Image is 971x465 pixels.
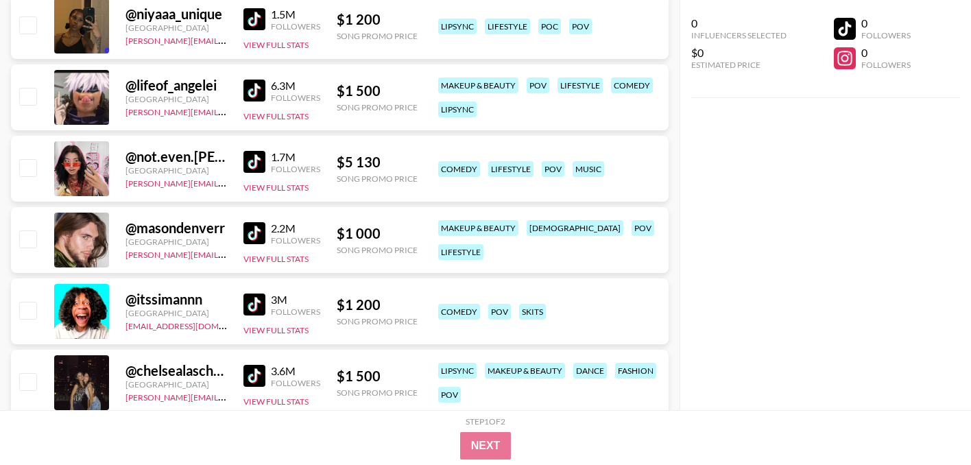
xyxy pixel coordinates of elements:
[243,40,309,50] button: View Full Stats
[337,31,418,41] div: Song Promo Price
[488,161,534,177] div: lifestyle
[125,379,227,390] div: [GEOGRAPHIC_DATA]
[691,16,787,30] div: 0
[438,77,518,93] div: makeup & beauty
[271,222,320,235] div: 2.2M
[243,111,309,121] button: View Full Stats
[691,46,787,60] div: $0
[125,362,227,379] div: @ chelsealascher1
[125,247,328,260] a: [PERSON_NAME][EMAIL_ADDRESS][DOMAIN_NAME]
[460,432,512,460] button: Next
[125,165,227,176] div: [GEOGRAPHIC_DATA]
[337,368,418,385] div: $ 1 500
[438,304,480,320] div: comedy
[125,219,227,237] div: @ masondenverr
[125,33,328,46] a: [PERSON_NAME][EMAIL_ADDRESS][DOMAIN_NAME]
[466,416,505,427] div: Step 1 of 2
[861,60,911,70] div: Followers
[488,304,511,320] div: pov
[485,19,530,34] div: lifestyle
[271,79,320,93] div: 6.3M
[337,102,418,112] div: Song Promo Price
[611,77,653,93] div: comedy
[861,30,911,40] div: Followers
[243,8,265,30] img: TikTok
[519,304,546,320] div: skits
[243,294,265,315] img: TikTok
[615,363,656,379] div: fashion
[271,293,320,307] div: 3M
[527,220,623,236] div: [DEMOGRAPHIC_DATA]
[243,396,309,407] button: View Full Stats
[243,80,265,102] img: TikTok
[438,387,461,403] div: pov
[243,365,265,387] img: TikTok
[243,254,309,264] button: View Full Stats
[438,161,480,177] div: comedy
[691,60,787,70] div: Estimated Price
[125,23,227,33] div: [GEOGRAPHIC_DATA]
[125,94,227,104] div: [GEOGRAPHIC_DATA]
[337,245,418,255] div: Song Promo Price
[271,364,320,378] div: 3.6M
[569,19,592,34] div: pov
[438,102,477,117] div: lipsync
[243,325,309,335] button: View Full Stats
[527,77,549,93] div: pov
[861,46,911,60] div: 0
[125,318,263,331] a: [EMAIL_ADDRESS][DOMAIN_NAME]
[271,378,320,388] div: Followers
[271,93,320,103] div: Followers
[125,5,227,23] div: @ niyaaa_unique
[125,291,227,308] div: @ itssimannn
[271,235,320,246] div: Followers
[438,363,477,379] div: lipsync
[691,30,787,40] div: Influencers Selected
[538,19,561,34] div: poc
[125,237,227,247] div: [GEOGRAPHIC_DATA]
[271,8,320,21] div: 1.5M
[337,154,418,171] div: $ 5 130
[337,174,418,184] div: Song Promo Price
[337,82,418,99] div: $ 1 500
[271,150,320,164] div: 1.7M
[243,222,265,244] img: TikTok
[573,161,604,177] div: music
[438,19,477,34] div: lipsync
[243,182,309,193] button: View Full Stats
[337,296,418,313] div: $ 1 200
[861,16,911,30] div: 0
[337,225,418,242] div: $ 1 000
[125,390,328,403] a: [PERSON_NAME][EMAIL_ADDRESS][DOMAIN_NAME]
[558,77,603,93] div: lifestyle
[243,151,265,173] img: TikTok
[271,21,320,32] div: Followers
[902,396,955,449] iframe: Drift Widget Chat Controller
[438,220,518,236] div: makeup & beauty
[573,363,607,379] div: dance
[125,308,227,318] div: [GEOGRAPHIC_DATA]
[125,148,227,165] div: @ not.even.[PERSON_NAME]
[271,307,320,317] div: Followers
[337,316,418,326] div: Song Promo Price
[632,220,654,236] div: pov
[125,176,328,189] a: [PERSON_NAME][EMAIL_ADDRESS][DOMAIN_NAME]
[337,11,418,28] div: $ 1 200
[125,104,328,117] a: [PERSON_NAME][EMAIL_ADDRESS][DOMAIN_NAME]
[438,244,483,260] div: lifestyle
[125,77,227,94] div: @ lifeof_angelei
[485,363,565,379] div: makeup & beauty
[337,387,418,398] div: Song Promo Price
[271,164,320,174] div: Followers
[542,161,564,177] div: pov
